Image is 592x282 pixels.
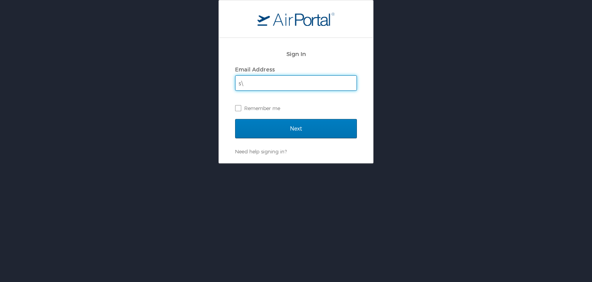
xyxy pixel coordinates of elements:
[235,148,287,155] a: Need help signing in?
[235,66,275,73] label: Email Address
[257,12,335,26] img: logo
[235,102,357,114] label: Remember me
[235,49,357,58] h2: Sign In
[235,119,357,138] input: Next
